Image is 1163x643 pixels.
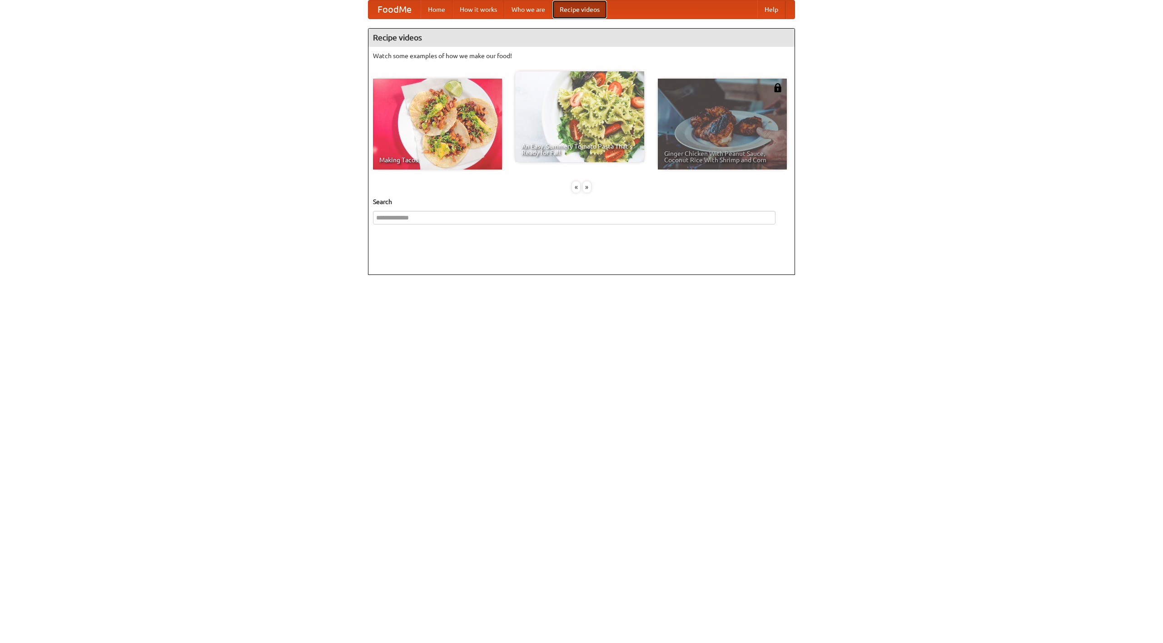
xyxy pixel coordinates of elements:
span: An Easy, Summery Tomato Pasta That's Ready for Fall [522,143,638,156]
a: Making Tacos [373,79,502,169]
a: Recipe videos [552,0,607,19]
a: Who we are [504,0,552,19]
a: An Easy, Summery Tomato Pasta That's Ready for Fall [515,71,644,162]
a: FoodMe [368,0,421,19]
img: 483408.png [773,83,782,92]
div: « [572,181,580,193]
a: How it works [452,0,504,19]
a: Help [757,0,785,19]
h4: Recipe videos [368,29,795,47]
span: Making Tacos [379,157,496,163]
a: Home [421,0,452,19]
div: » [583,181,591,193]
p: Watch some examples of how we make our food! [373,51,790,60]
h5: Search [373,197,790,206]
